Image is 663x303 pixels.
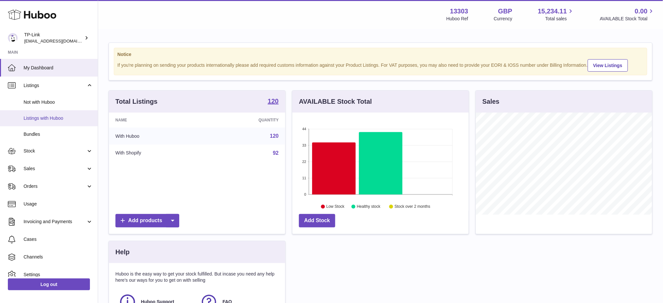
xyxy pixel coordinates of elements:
[635,7,648,16] span: 0.00
[24,272,93,278] span: Settings
[8,33,18,43] img: internalAdmin-13303@internal.huboo.com
[600,7,655,22] a: 0.00 AVAILABLE Stock Total
[24,166,86,172] span: Sales
[446,16,468,22] div: Huboo Ref
[8,278,90,290] a: Log out
[24,183,86,189] span: Orders
[24,99,93,105] span: Not with Huboo
[24,38,96,44] span: [EMAIL_ADDRESS][DOMAIN_NAME]
[545,16,574,22] span: Total sales
[24,148,86,154] span: Stock
[450,7,468,16] strong: 13303
[24,82,86,89] span: Listings
[24,32,83,44] div: TP-Link
[24,65,93,71] span: My Dashboard
[24,131,93,137] span: Bundles
[24,201,93,207] span: Usage
[24,219,86,225] span: Invoicing and Payments
[24,115,93,121] span: Listings with Huboo
[24,236,93,242] span: Cases
[498,7,512,16] strong: GBP
[24,254,93,260] span: Channels
[600,16,655,22] span: AVAILABLE Stock Total
[538,7,574,22] a: 15,234.11 Total sales
[494,16,513,22] div: Currency
[538,7,567,16] span: 15,234.11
